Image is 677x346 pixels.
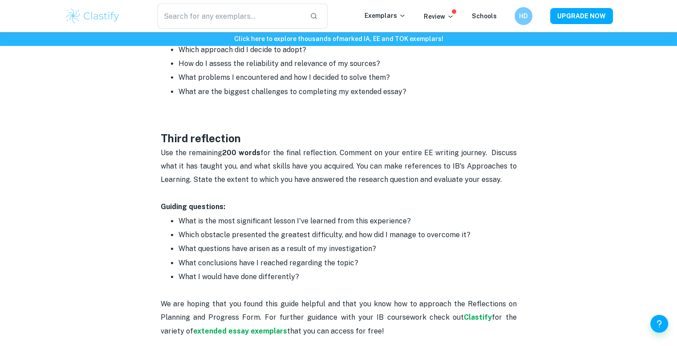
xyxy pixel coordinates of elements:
a: extended essay exemplars [193,327,287,335]
strong: 200 words [222,148,260,157]
h3: Third reflection [161,130,517,146]
p: What is the most significant lesson I've learned from this experience? [178,214,517,228]
p: What questions have arisen as a result of my investigation? [178,242,517,255]
p: We are hoping that you found this guide helpful and that you know how to approach the Reflections... [161,284,517,338]
button: UPGRADE NOW [550,8,613,24]
p: Which approach did I decide to adopt? [178,43,517,57]
h6: Click here to explore thousands of marked IA, EE and TOK exemplars ! [2,34,675,44]
a: Schools [472,12,497,20]
p: Which obstacle presented the greatest difficulty, and how did I manage to overcome it? [178,228,517,242]
strong: Guiding questions: [161,202,225,211]
h6: HD [518,11,528,21]
p: What I would have done differently? [178,270,517,284]
a: Clastify [464,313,492,321]
button: HD [515,7,532,25]
p: Exemplars [365,11,406,21]
p: How do I assess the reliability and relevance of my sources? [178,57,517,70]
p: Review [424,12,454,21]
input: Search for any exemplars... [158,4,303,29]
img: Clastify logo [65,7,121,25]
p: Use the remaining for the final reflection. Comment on your entire EE writing journey. Discuss wh... [161,146,517,187]
p: What are the biggest challenges to completing my extended essay? [178,85,517,99]
p: What problems I encountered and how I decided to solve them? [178,71,517,84]
p: What conclusions have I reached regarding the topic? [178,256,517,270]
button: Help and Feedback [650,315,668,333]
